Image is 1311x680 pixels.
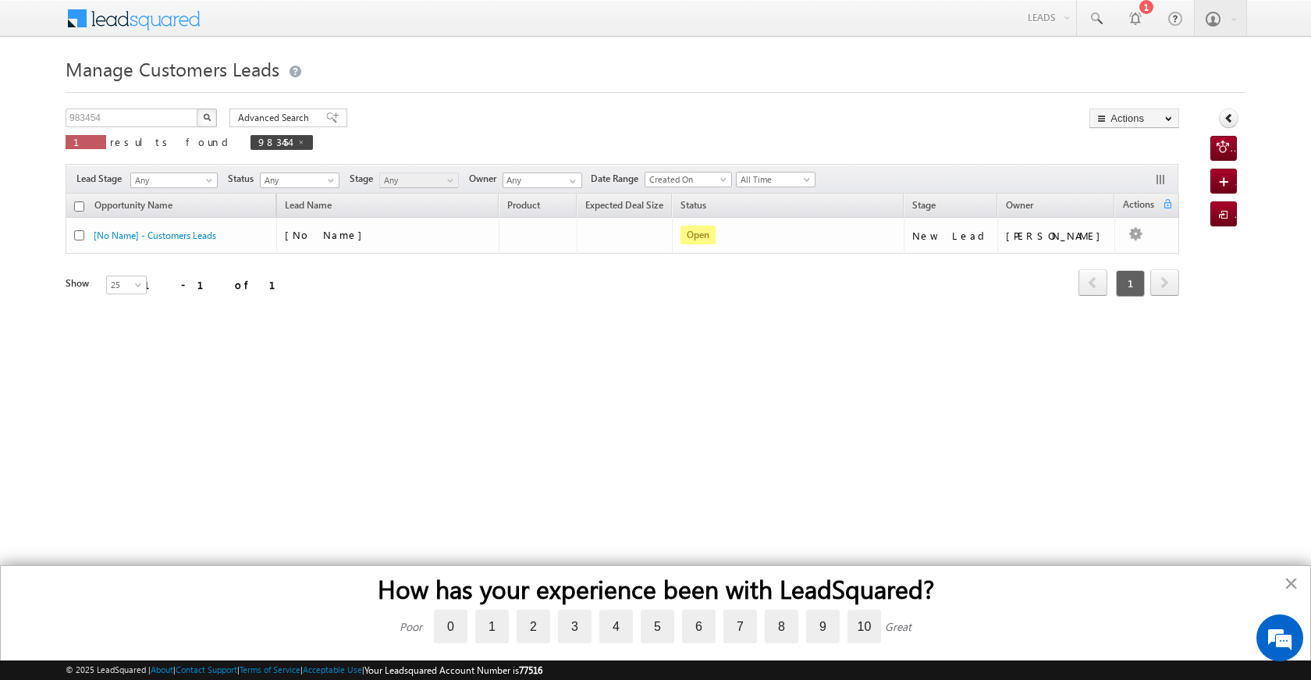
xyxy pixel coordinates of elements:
[203,113,211,121] img: Search
[131,173,212,187] span: Any
[885,619,911,634] div: Great
[434,610,467,643] label: 0
[591,172,645,186] span: Date Range
[519,664,542,676] span: 77516
[1150,269,1179,296] span: next
[561,173,581,189] a: Show All Items
[507,199,540,211] span: Product
[176,664,237,675] a: Contact Support
[261,173,335,187] span: Any
[76,172,128,186] span: Lead Stage
[503,173,582,188] input: Type to Search
[599,610,633,643] label: 4
[1006,229,1108,243] div: [PERSON_NAME]
[228,172,260,186] span: Status
[737,173,811,187] span: All Time
[847,610,881,643] label: 10
[107,278,148,292] span: 25
[303,664,362,675] a: Acceptable Use
[240,664,300,675] a: Terms of Service
[765,610,798,643] label: 8
[1006,199,1033,211] span: Owner
[277,197,339,217] span: Lead Name
[1284,571,1299,596] button: Close
[475,610,509,643] label: 1
[1116,270,1145,297] span: 1
[110,135,234,148] span: results found
[32,574,1279,603] h2: How has your experience been with LeadSquared?
[74,201,84,212] input: Check all records
[517,610,550,643] label: 2
[1078,269,1107,296] span: prev
[66,56,279,81] span: Manage Customers Leads
[151,664,173,675] a: About
[238,111,314,125] span: Advanced Search
[1089,109,1179,128] button: Actions
[94,230,216,241] a: [No Name] - Customers Leads
[66,276,94,290] div: Show
[400,619,422,634] div: Poor
[558,610,592,643] label: 3
[380,173,454,187] span: Any
[912,199,936,211] span: Stage
[350,172,379,186] span: Stage
[469,172,503,186] span: Owner
[806,610,840,643] label: 9
[1115,196,1162,216] span: Actions
[285,228,370,241] span: [No Name]
[641,610,674,643] label: 5
[66,663,542,678] span: © 2025 LeadSquared | | | | |
[94,199,172,211] span: Opportunity Name
[680,226,716,244] span: Open
[912,229,990,243] div: New Lead
[73,135,98,148] span: 1
[673,197,714,217] a: Status
[723,610,757,643] label: 7
[682,610,716,643] label: 6
[258,135,290,148] span: 983454
[364,664,542,676] span: Your Leadsquared Account Number is
[585,199,663,211] span: Expected Deal Size
[144,276,294,294] div: 1 - 1 of 1
[645,173,727,187] span: Created On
